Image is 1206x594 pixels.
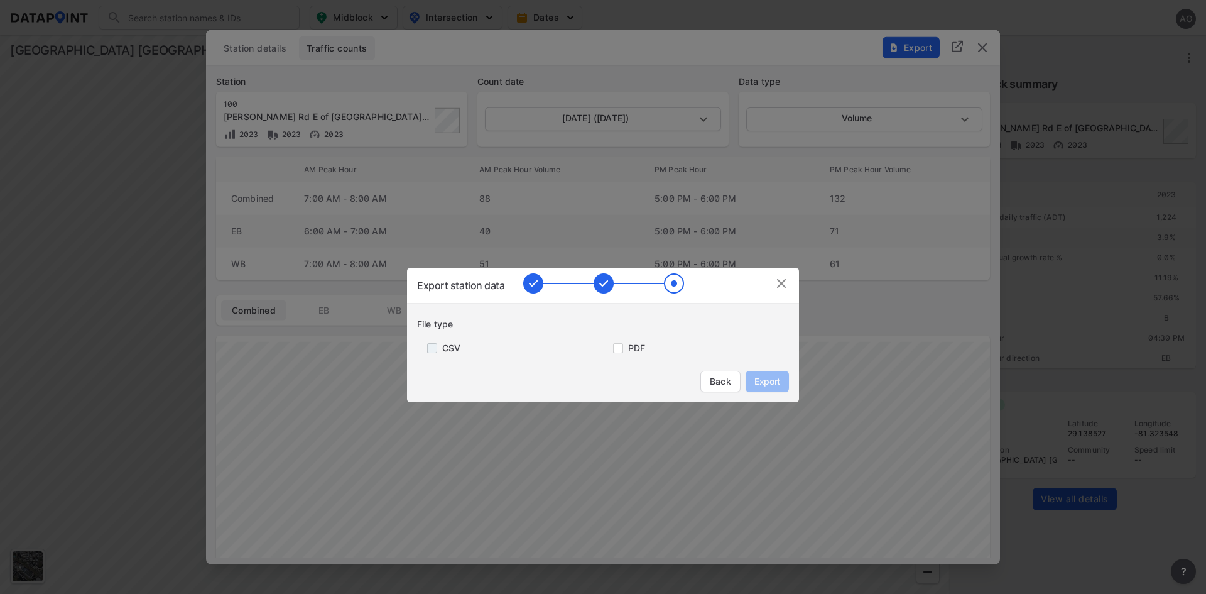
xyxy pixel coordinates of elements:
div: File type [417,318,799,331]
img: 1r8AAAAASUVORK5CYII= [523,273,684,294]
span: Back [709,375,732,388]
div: Export station data [417,278,504,293]
label: CSV [442,342,460,355]
label: PDF [628,342,645,355]
img: IvGo9hDFjq0U70AQfCTEoVEAFwAAAAASUVORK5CYII= [774,276,789,291]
